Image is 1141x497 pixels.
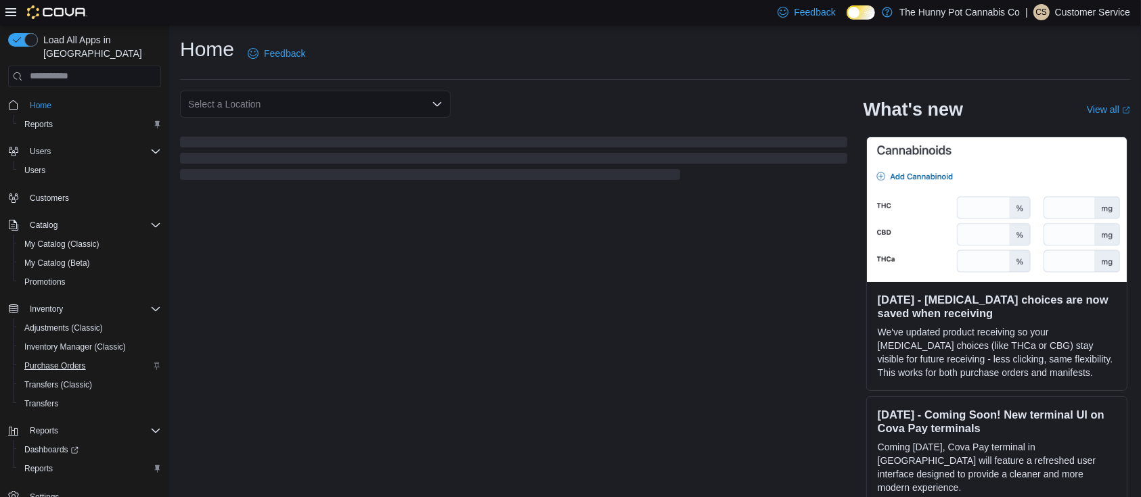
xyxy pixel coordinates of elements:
span: CS [1035,4,1047,20]
h2: What's new [864,99,963,120]
button: Promotions [14,273,166,291]
a: Reports [19,116,58,133]
span: Transfers [19,396,161,412]
button: Open list of options [432,99,443,110]
a: Customers [24,190,74,206]
span: Reports [19,116,161,133]
span: Users [19,162,161,179]
span: Promotions [19,274,161,290]
p: | [1025,4,1028,20]
span: Loading [180,139,847,183]
button: Reports [14,459,166,478]
span: Catalog [24,217,161,233]
p: Customer Service [1055,4,1130,20]
span: Customers [24,189,161,206]
button: Customers [3,188,166,208]
span: Promotions [24,277,66,287]
span: Load All Apps in [GEOGRAPHIC_DATA] [38,33,161,60]
button: Reports [24,423,64,439]
h1: Home [180,36,234,63]
span: Home [24,97,161,114]
span: Reports [24,119,53,130]
input: Dark Mode [847,5,875,20]
p: Coming [DATE], Cova Pay terminal in [GEOGRAPHIC_DATA] will feature a refreshed user interface des... [878,440,1116,494]
button: Users [24,143,56,160]
span: My Catalog (Beta) [19,255,161,271]
a: Dashboards [14,440,166,459]
button: Transfers (Classic) [14,375,166,394]
button: Transfers [14,394,166,413]
button: Users [14,161,166,180]
span: Inventory Manager (Classic) [19,339,161,355]
button: Adjustments (Classic) [14,318,166,337]
button: Inventory [3,300,166,318]
span: Purchase Orders [24,360,86,371]
button: Inventory Manager (Classic) [14,337,166,356]
span: Home [30,100,51,111]
button: Reports [14,115,166,134]
a: Inventory Manager (Classic) [19,339,131,355]
span: Feedback [794,5,835,19]
span: Reports [30,425,58,436]
span: Reports [19,460,161,477]
h3: [DATE] - [MEDICAL_DATA] choices are now saved when receiving [878,293,1116,320]
a: Purchase Orders [19,358,91,374]
a: My Catalog (Classic) [19,236,105,252]
a: View allExternal link [1087,104,1130,115]
span: Inventory Manager (Classic) [24,341,126,352]
svg: External link [1122,106,1130,114]
button: My Catalog (Beta) [14,254,166,273]
span: Transfers (Classic) [19,377,161,393]
span: Adjustments (Classic) [19,320,161,336]
span: My Catalog (Classic) [24,239,99,250]
span: Reports [24,463,53,474]
button: Reports [3,421,166,440]
a: Promotions [19,274,71,290]
a: Transfers (Classic) [19,377,97,393]
span: Feedback [264,47,305,60]
button: Users [3,142,166,161]
span: Dashboards [24,444,79,455]
span: Transfers (Classic) [24,379,92,390]
div: Customer Service [1033,4,1050,20]
a: Users [19,162,51,179]
button: Catalog [3,216,166,235]
a: Home [24,97,57,114]
a: Reports [19,460,58,477]
button: My Catalog (Classic) [14,235,166,254]
span: Users [30,146,51,157]
span: Users [24,165,45,176]
span: Customers [30,193,69,204]
p: The Hunny Pot Cannabis Co [899,4,1020,20]
h3: [DATE] - Coming Soon! New terminal UI on Cova Pay terminals [878,408,1116,435]
a: Adjustments (Classic) [19,320,108,336]
span: Catalog [30,220,58,231]
span: Adjustments (Classic) [24,323,103,333]
button: Catalog [24,217,63,233]
span: Dashboards [19,442,161,458]
img: Cova [27,5,87,19]
a: Feedback [242,40,311,67]
span: Reports [24,423,161,439]
span: Inventory [24,301,161,317]
span: Purchase Orders [19,358,161,374]
a: Dashboards [19,442,84,458]
a: My Catalog (Beta) [19,255,95,271]
p: We've updated product receiving so your [MEDICAL_DATA] choices (like THCa or CBG) stay visible fo... [878,325,1116,379]
span: My Catalog (Classic) [19,236,161,252]
span: Transfers [24,398,58,409]
button: Purchase Orders [14,356,166,375]
span: My Catalog (Beta) [24,258,90,268]
button: Inventory [24,301,68,317]
a: Transfers [19,396,64,412]
span: Inventory [30,304,63,314]
button: Home [3,95,166,115]
span: Users [24,143,161,160]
